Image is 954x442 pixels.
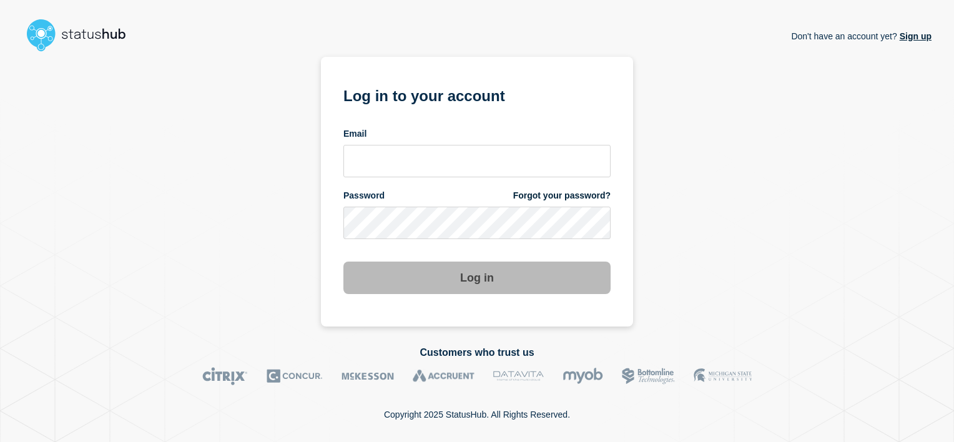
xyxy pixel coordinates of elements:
[343,83,611,106] h1: Log in to your account
[22,15,141,55] img: StatusHub logo
[22,347,932,358] h2: Customers who trust us
[513,190,611,202] a: Forgot your password?
[343,207,611,239] input: password input
[343,190,385,202] span: Password
[267,367,323,385] img: Concur logo
[791,21,932,51] p: Don't have an account yet?
[343,128,366,140] span: Email
[493,367,544,385] img: DataVita logo
[343,262,611,294] button: Log in
[413,367,475,385] img: Accruent logo
[694,367,752,385] img: MSU logo
[342,367,394,385] img: McKesson logo
[384,410,570,420] p: Copyright 2025 StatusHub. All Rights Reserved.
[897,31,932,41] a: Sign up
[343,145,611,177] input: email input
[202,367,248,385] img: Citrix logo
[622,367,675,385] img: Bottomline logo
[563,367,603,385] img: myob logo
